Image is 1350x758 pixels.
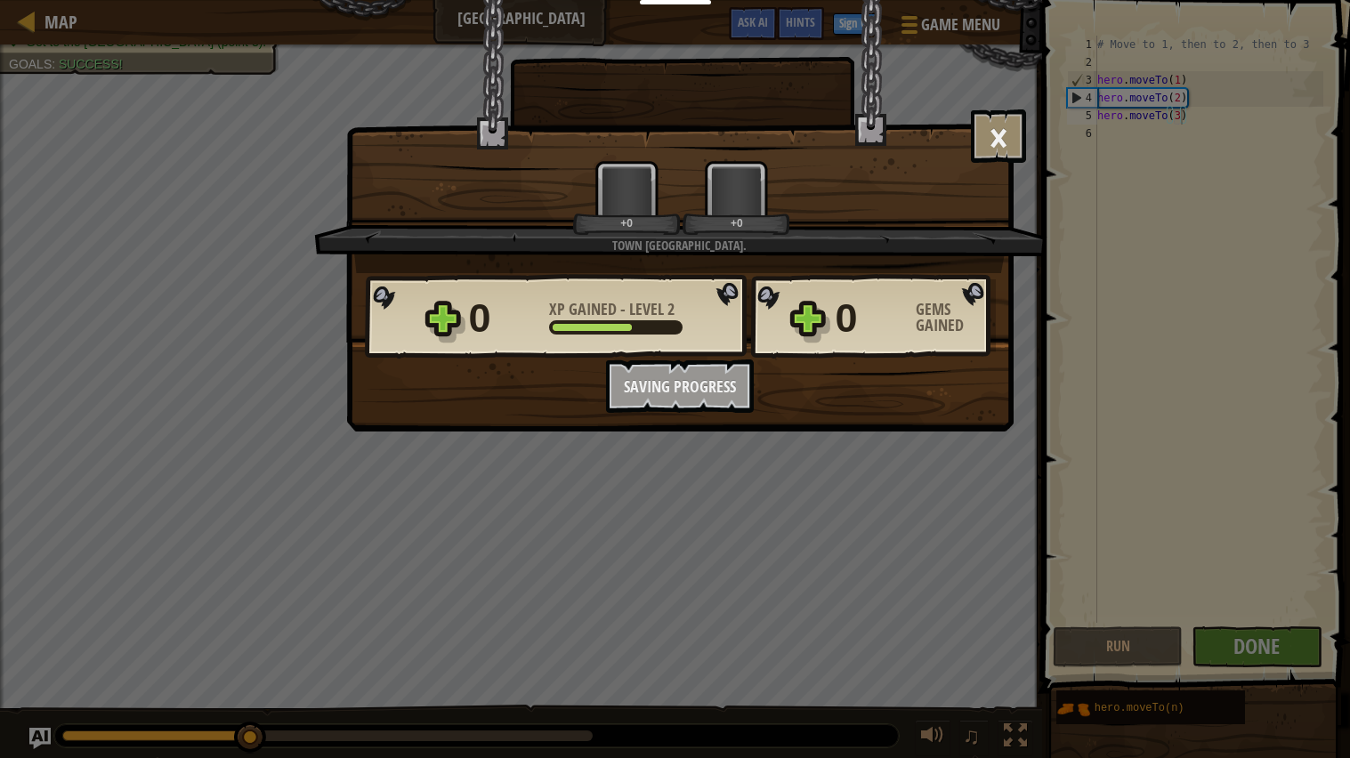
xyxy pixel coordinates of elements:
div: - [549,302,675,318]
div: 0 [836,290,905,347]
div: 0 [469,290,538,347]
button: × [971,109,1026,163]
span: XP Gained [549,298,620,320]
div: Gems Gained [916,302,996,334]
div: Town [GEOGRAPHIC_DATA]. [399,237,960,254]
div: +0 [577,216,677,230]
div: +0 [686,216,787,230]
span: 2 [667,298,675,320]
span: Level [626,298,667,320]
